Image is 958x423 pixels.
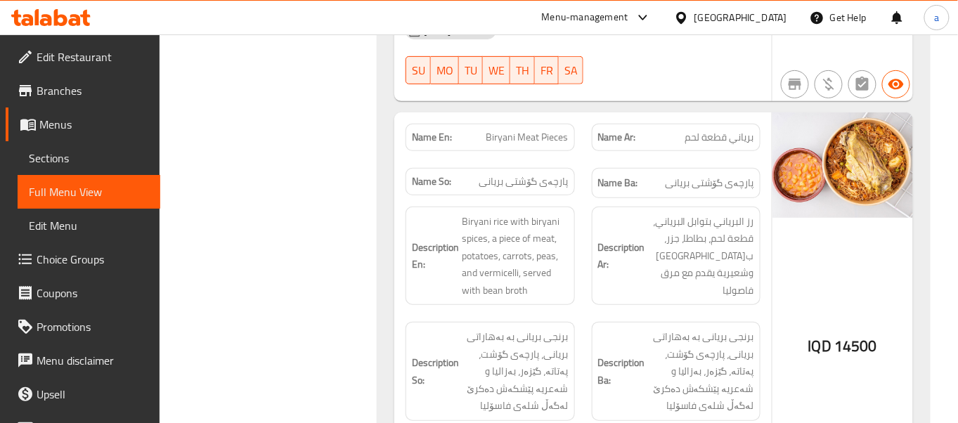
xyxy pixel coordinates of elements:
[436,60,453,81] span: MO
[6,74,160,108] a: Branches
[535,56,559,84] button: FR
[685,130,754,145] span: برياني قطعة لحم
[29,183,149,200] span: Full Menu View
[412,130,452,145] strong: Name En:
[598,239,645,273] strong: Description Ar:
[6,40,160,74] a: Edit Restaurant
[486,130,569,145] span: Biryani Meat Pieces
[37,352,149,369] span: Menu disclaimer
[834,332,877,360] span: 14500
[406,56,431,84] button: SU
[412,60,425,81] span: SU
[37,285,149,301] span: Coupons
[815,70,843,98] button: Purchased item
[465,60,477,81] span: TU
[598,130,636,145] strong: Name Ar:
[6,276,160,310] a: Coupons
[18,141,160,175] a: Sections
[412,174,451,189] strong: Name So:
[934,10,939,25] span: a
[559,56,583,84] button: SA
[18,175,160,209] a: Full Menu View
[6,344,160,377] a: Menu disclaimer
[882,70,910,98] button: Available
[781,70,809,98] button: Not branch specific item
[510,56,535,84] button: TH
[462,328,568,415] span: برنجی بریانی بە بەهاراتی بریانی، پارچەی گۆشت، پەتاتە، گێزەر، بەزالیا و شەعریە پێشکەش دەکرێ لەگەڵ ...
[37,48,149,65] span: Edit Restaurant
[541,60,553,81] span: FR
[516,60,529,81] span: TH
[6,377,160,411] a: Upsell
[37,386,149,403] span: Upsell
[29,150,149,167] span: Sections
[808,332,831,360] span: IQD
[694,10,787,25] div: [GEOGRAPHIC_DATA]
[459,56,483,84] button: TU
[6,108,160,141] a: Menus
[431,56,459,84] button: MO
[412,354,459,389] strong: Description So:
[412,239,459,273] strong: Description En:
[483,56,510,84] button: WE
[6,310,160,344] a: Promotions
[648,328,754,415] span: برنجی بریانی بە بەهاراتی بریانی، پارچەی گۆشت، پەتاتە، گێزەر، بەزالیا و شەعریە پێشکەش دەکرێ لەگەڵ ...
[37,318,149,335] span: Promotions
[6,242,160,276] a: Choice Groups
[37,251,149,268] span: Choice Groups
[598,174,638,192] strong: Name Ba:
[462,213,568,299] span: Biryani rice with biryani spices, a piece of meat, potatoes, carrots, peas, and vermicelli, serve...
[665,174,754,192] span: پارچەی گۆشتی بریانی
[37,82,149,99] span: Branches
[542,9,628,26] div: Menu-management
[848,70,876,98] button: Not has choices
[479,174,569,189] span: پارچەی گۆشتی بریانی
[648,213,754,299] span: رز البرياني بتوابل البرياني، قطعة لحم، بطاطا، جزر، بزاليا وشعيرية يقدم مع مرق فاصوليا
[772,112,913,218] img: Bs_Biryani__%D8%A8%D8%B1%D9%8A%D8%A7%D9%86%D9%8A_%D9%84%D8%AD%D9%85_%D9%82%D8%B763890452736549002...
[564,60,578,81] span: SA
[488,60,505,81] span: WE
[598,354,645,389] strong: Description Ba:
[18,209,160,242] a: Edit Menu
[29,217,149,234] span: Edit Menu
[39,116,149,133] span: Menus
